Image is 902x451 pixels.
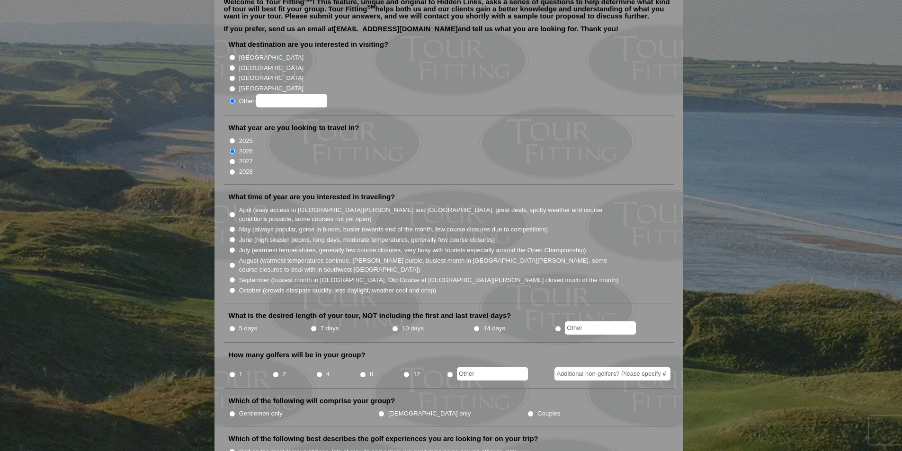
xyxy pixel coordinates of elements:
[239,53,304,62] label: [GEOGRAPHIC_DATA]
[239,167,253,177] label: 2028
[256,94,327,107] input: Other:
[224,25,674,39] p: If you prefer, send us an email at and tell us what you are looking for. Thank you!
[229,192,395,202] label: What time of year are you interested in traveling?
[229,311,511,320] label: What is the desired length of your tour, NOT including the first and last travel days?
[239,275,619,285] label: September (busiest month in [GEOGRAPHIC_DATA], Old Course at [GEOGRAPHIC_DATA][PERSON_NAME] close...
[229,40,389,49] label: What destination are you interested in visiting?
[402,324,424,333] label: 10 days
[239,94,327,107] label: Other:
[239,246,586,255] label: July (warmest temperatures, generally few course closures, very busy with tourists especially aro...
[565,321,636,335] input: Other
[239,147,253,156] label: 2026
[457,367,528,380] input: Other
[239,205,620,224] label: April (easy access to [GEOGRAPHIC_DATA][PERSON_NAME] and [GEOGRAPHIC_DATA], great deals, spotty w...
[239,136,253,146] label: 2025
[239,63,304,73] label: [GEOGRAPHIC_DATA]
[239,286,437,295] label: October (crowds dissipate quickly, less daylight, weather cool and crisp)
[229,434,538,443] label: Which of the following best describes the golf experiences you are looking for on your trip?
[283,370,286,379] label: 2
[239,324,258,333] label: 5 days
[388,409,471,418] label: [DEMOGRAPHIC_DATA] only
[483,324,505,333] label: 14 days
[239,73,304,83] label: [GEOGRAPHIC_DATA]
[239,235,495,245] label: June (high season begins, long days, moderate temperatures, generally few course closures)
[537,409,560,418] label: Couples
[239,157,253,166] label: 2027
[239,256,620,274] label: August (warmest temperatures continue, [PERSON_NAME] purple, busiest month in [GEOGRAPHIC_DATA][P...
[554,367,670,380] input: Additional non-golfers? Please specify #
[370,370,373,379] label: 8
[239,409,283,418] label: Gentlemen only
[326,370,330,379] label: 4
[413,370,420,379] label: 12
[239,225,548,234] label: May (always popular, gorse in bloom, busier towards end of the month, few course closures due to ...
[239,370,242,379] label: 1
[367,4,375,9] sup: SM
[239,84,304,93] label: [GEOGRAPHIC_DATA]
[229,396,395,406] label: Which of the following will comprise your group?
[229,350,366,360] label: How many golfers will be in your group?
[229,123,359,133] label: What year are you looking to travel in?
[334,25,458,33] a: [EMAIL_ADDRESS][DOMAIN_NAME]
[321,324,339,333] label: 7 days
